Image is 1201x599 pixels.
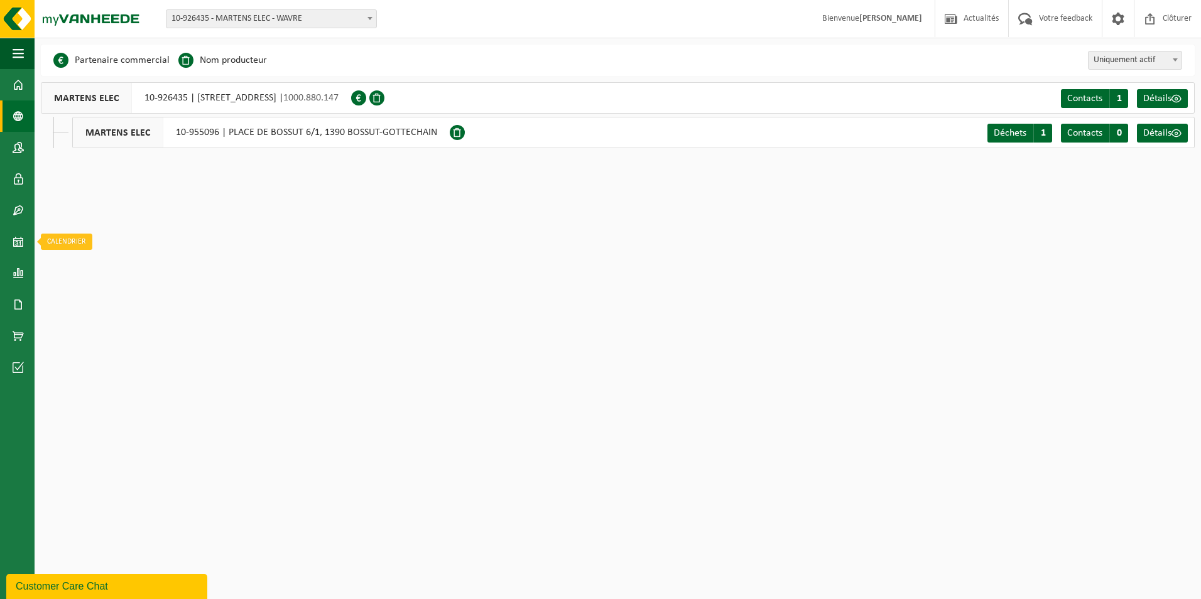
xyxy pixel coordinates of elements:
[1089,51,1182,69] span: Uniquement actif
[178,51,267,70] li: Nom producteur
[1143,128,1171,138] span: Détails
[283,93,339,103] span: 1000.880.147
[72,117,450,148] div: 10-955096 | PLACE DE BOSSUT 6/1, 1390 BOSSUT-GOTTECHAIN
[1033,124,1052,143] span: 1
[859,14,922,23] strong: [PERSON_NAME]
[1061,124,1128,143] a: Contacts 0
[1109,89,1128,108] span: 1
[166,10,376,28] span: 10-926435 - MARTENS ELEC - WAVRE
[1061,89,1128,108] a: Contacts 1
[166,9,377,28] span: 10-926435 - MARTENS ELEC - WAVRE
[1137,89,1188,108] a: Détails
[1067,94,1102,104] span: Contacts
[1137,124,1188,143] a: Détails
[987,124,1052,143] a: Déchets 1
[73,117,163,148] span: MARTENS ELEC
[1067,128,1102,138] span: Contacts
[53,51,170,70] li: Partenaire commercial
[1109,124,1128,143] span: 0
[41,83,132,113] span: MARTENS ELEC
[6,571,210,599] iframe: chat widget
[41,82,351,114] div: 10-926435 | [STREET_ADDRESS] |
[1088,51,1182,70] span: Uniquement actif
[1143,94,1171,104] span: Détails
[994,128,1026,138] span: Déchets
